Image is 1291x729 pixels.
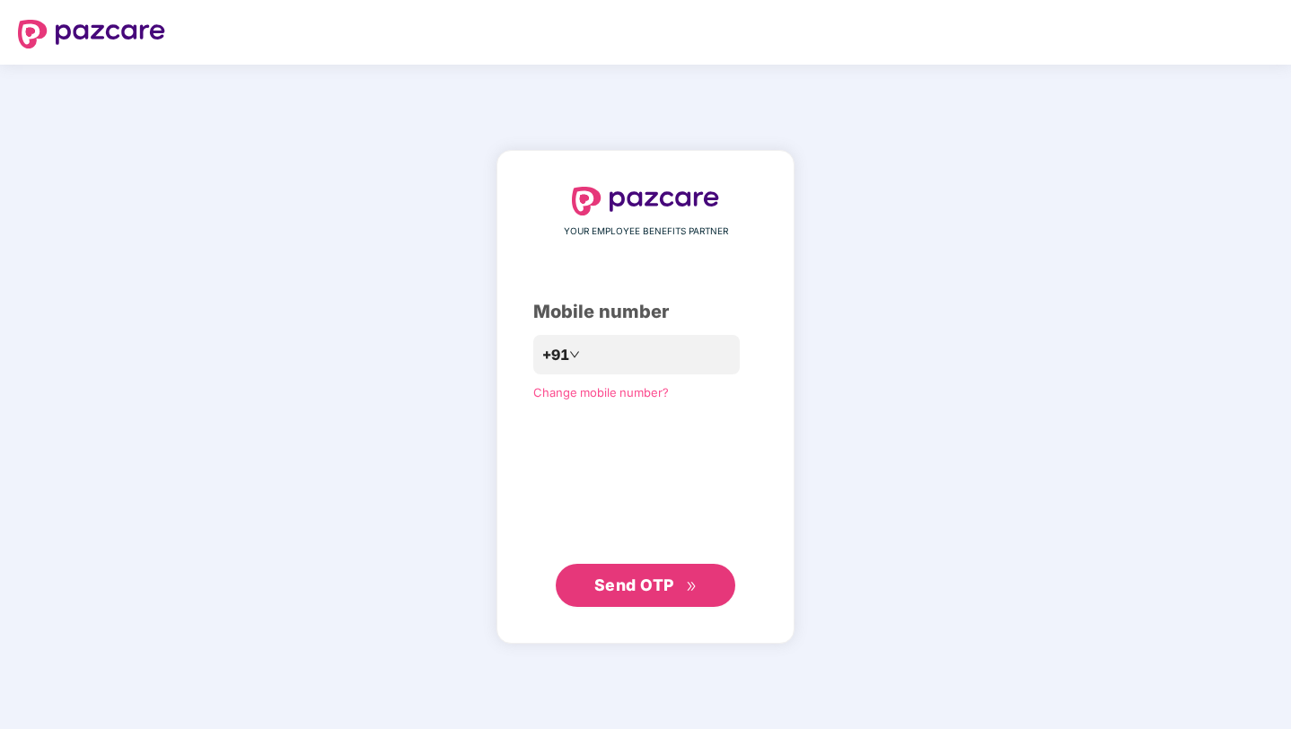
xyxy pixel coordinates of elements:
[556,564,735,607] button: Send OTPdouble-right
[572,187,719,215] img: logo
[533,385,669,400] a: Change mobile number?
[569,349,580,360] span: down
[564,224,728,239] span: YOUR EMPLOYEE BENEFITS PARTNER
[533,298,758,326] div: Mobile number
[18,20,165,48] img: logo
[594,575,674,594] span: Send OTP
[686,581,698,593] span: double-right
[542,344,569,366] span: +91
